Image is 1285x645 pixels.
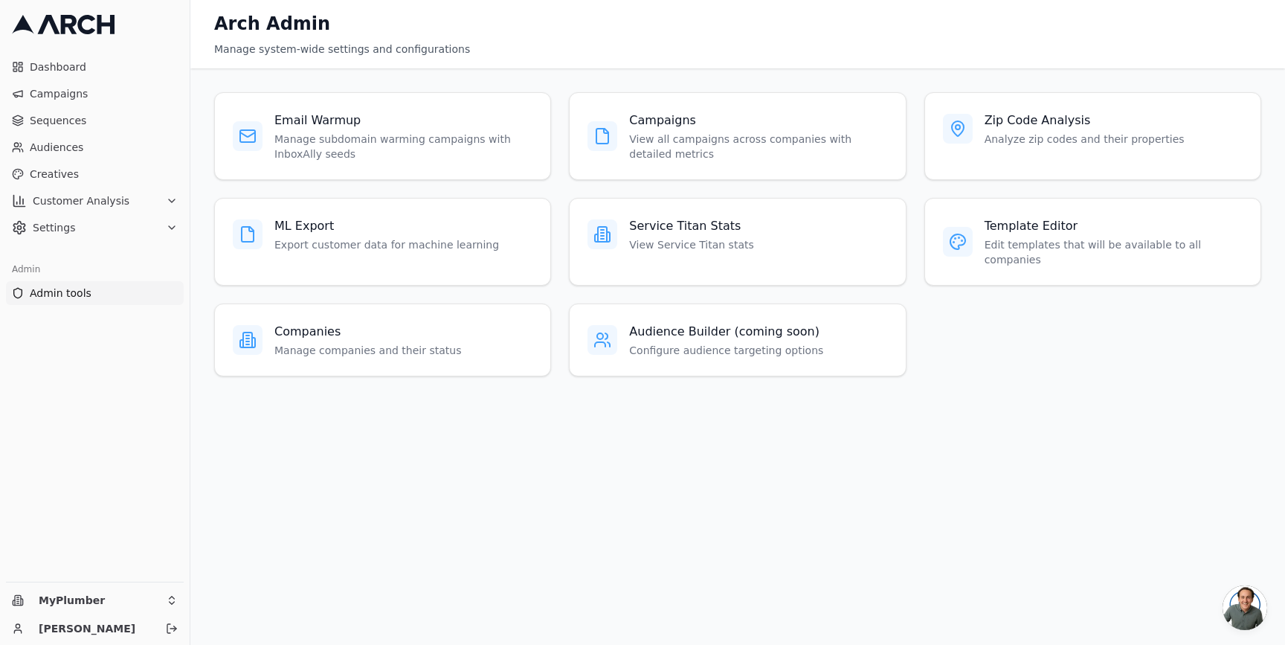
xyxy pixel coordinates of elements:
button: Customer Analysis [6,189,184,213]
h3: Audience Builder (coming soon) [629,307,814,325]
a: [PERSON_NAME] [39,621,149,636]
a: Audiences [6,135,184,159]
a: CompaniesManage companies and their status [214,289,551,362]
a: CampaignsView all campaigns across companies with detailed metrics [569,92,906,180]
p: View all campaigns across companies with detailed metrics [629,132,887,161]
div: Manage system-wide settings and configurations [214,42,1261,57]
button: Settings [6,216,184,240]
a: Admin tools [6,281,184,305]
button: Log out [161,618,182,639]
p: Export customer data for machine learning [274,237,483,252]
span: Creatives [30,167,178,182]
span: Campaigns [30,86,178,101]
div: Admin [6,257,184,281]
h3: Email Warmup [274,111,532,129]
h3: Companies [274,307,448,325]
p: Configure audience targeting options [629,328,814,343]
p: Manage subdomain warming campaigns with InboxAlly seeds [274,132,532,161]
a: Sequences [6,109,184,132]
span: Settings [33,220,160,235]
a: Service Titan StatsView Service Titan stats [569,198,906,271]
a: Email WarmupManage subdomain warming campaigns with InboxAlly seeds [214,92,551,180]
button: MyPlumber [6,588,184,612]
span: Audiences [30,140,178,155]
span: Customer Analysis [33,193,160,208]
a: Open chat [1223,585,1267,630]
p: Analyze zip codes and their properties [985,132,1176,147]
a: Template EditorEdit templates that will be available to all companies [924,198,1261,271]
span: Admin tools [30,286,178,301]
h3: Template Editor [985,216,1237,234]
a: Dashboard [6,55,184,79]
a: ML ExportExport customer data for machine learning [214,198,551,271]
p: Edit templates that will be available to all companies [985,237,1237,252]
p: View Service Titan stats [629,237,747,252]
a: Audience Builder (coming soon)Configure audience targeting options [569,289,906,362]
h3: ML Export [274,216,483,234]
a: Campaigns [6,82,184,106]
a: Creatives [6,162,184,186]
a: Zip Code AnalysisAnalyze zip codes and their properties [924,92,1261,180]
h3: Service Titan Stats [629,216,747,234]
span: Dashboard [30,60,178,74]
span: MyPlumber [39,594,160,607]
span: Sequences [30,113,178,128]
h3: Zip Code Analysis [985,111,1176,129]
h3: Campaigns [629,111,887,129]
h1: Arch Admin [214,12,315,36]
p: Manage companies and their status [274,328,448,343]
